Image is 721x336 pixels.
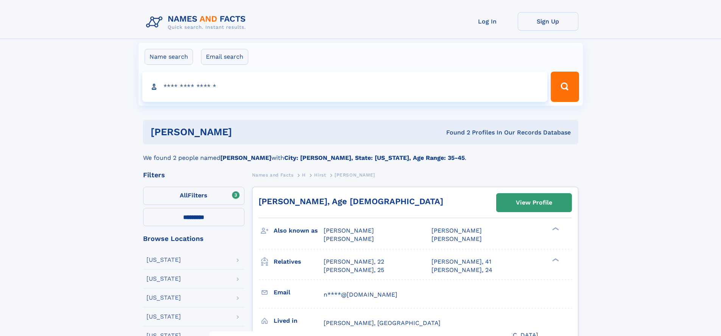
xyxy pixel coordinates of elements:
[143,187,244,205] label: Filters
[201,49,248,65] label: Email search
[518,12,578,31] a: Sign Up
[284,154,465,161] b: City: [PERSON_NAME], State: [US_STATE], Age Range: 35-45
[302,170,306,180] a: H
[324,227,374,234] span: [PERSON_NAME]
[324,266,384,274] a: [PERSON_NAME], 25
[550,227,559,231] div: ❯
[274,286,324,299] h3: Email
[302,172,306,178] span: H
[431,227,482,234] span: [PERSON_NAME]
[431,258,491,266] a: [PERSON_NAME], 41
[180,192,188,199] span: All
[335,172,375,178] span: [PERSON_NAME]
[146,276,181,282] div: [US_STATE]
[314,170,326,180] a: Hirst
[220,154,271,161] b: [PERSON_NAME]
[145,49,193,65] label: Name search
[431,266,492,274] a: [PERSON_NAME], 24
[151,127,339,137] h1: [PERSON_NAME]
[143,235,244,242] div: Browse Locations
[143,144,578,163] div: We found 2 people named with .
[274,255,324,268] h3: Relatives
[252,170,294,180] a: Names and Facts
[259,197,443,206] a: [PERSON_NAME], Age [DEMOGRAPHIC_DATA]
[146,314,181,320] div: [US_STATE]
[274,224,324,237] h3: Also known as
[516,194,552,211] div: View Profile
[550,257,559,262] div: ❯
[431,235,482,242] span: [PERSON_NAME]
[339,128,571,137] div: Found 2 Profiles In Our Records Database
[497,194,572,212] a: View Profile
[143,172,244,178] div: Filters
[324,258,384,266] a: [PERSON_NAME], 22
[146,257,181,263] div: [US_STATE]
[551,72,579,102] button: Search Button
[314,172,326,178] span: Hirst
[324,319,441,327] span: [PERSON_NAME], [GEOGRAPHIC_DATA]
[142,72,548,102] input: search input
[143,12,252,33] img: Logo Names and Facts
[146,295,181,301] div: [US_STATE]
[274,314,324,327] h3: Lived in
[457,12,518,31] a: Log In
[324,235,374,242] span: [PERSON_NAME]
